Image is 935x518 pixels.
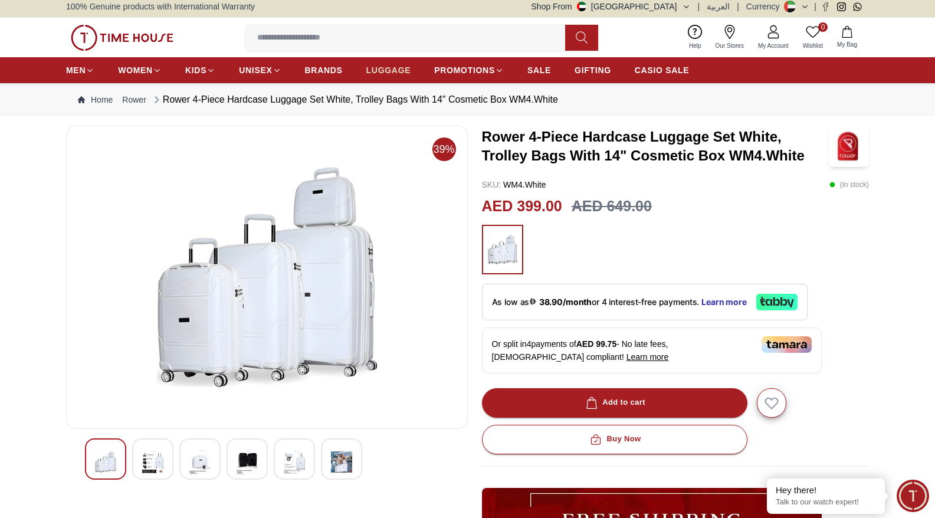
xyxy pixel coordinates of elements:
[122,94,146,106] a: Rower
[305,60,343,81] a: BRANDS
[239,60,281,81] a: UNISEX
[237,448,258,476] img: Rower 4-Piece Hardcase Luggage Set White, Trolley Bags With 14" Cosmetic Box WM4.White
[572,195,652,218] h3: AED 649.00
[798,41,828,50] span: Wishlist
[830,24,864,51] button: My Bag
[366,60,411,81] a: LUGGAGE
[575,60,611,81] a: GIFTING
[626,352,669,362] span: Learn more
[575,64,611,76] span: GIFTING
[527,64,551,76] span: SALE
[66,64,86,76] span: MEN
[488,231,517,268] img: ...
[776,484,876,496] div: Hey there!
[753,41,793,50] span: My Account
[762,336,812,353] img: Tamara
[829,179,869,191] p: ( In stock )
[118,64,153,76] span: WOMEN
[818,22,828,32] span: 0
[66,60,94,81] a: MEN
[588,432,641,446] div: Buy Now
[837,2,846,11] a: Instagram
[76,136,458,419] img: Rower 4-Piece Hardcase Luggage Set White, Trolley Bags With 14" Cosmetic Box WM4.White
[776,497,876,507] p: Talk to our watch expert!
[708,22,751,53] a: Our Stores
[482,127,829,165] h3: Rower 4-Piece Hardcase Luggage Set White, Trolley Bags With 14" Cosmetic Box WM4.White
[796,22,830,53] a: 0Wishlist
[284,448,305,476] img: Rower 4-Piece Hardcase Luggage Set White, Trolley Bags With 14" Cosmetic Box WM4.White
[331,448,352,476] img: Rower 4-Piece Hardcase Luggage Set White, Trolley Bags With 14" Cosmetic Box WM4.White
[684,41,706,50] span: Help
[576,339,616,349] span: AED 99.75
[434,60,504,81] a: PROMOTIONS
[698,1,700,12] span: |
[66,83,869,116] nav: Breadcrumb
[118,60,162,81] a: WOMEN
[746,1,785,12] div: Currency
[577,2,586,11] img: United Arab Emirates
[71,25,173,51] img: ...
[78,94,113,106] a: Home
[583,396,645,409] div: Add to cart
[897,480,929,512] div: Chat Widget
[821,2,830,11] a: Facebook
[829,126,869,167] img: Rower 4-Piece Hardcase Luggage Set White, Trolley Bags With 14" Cosmetic Box WM4.White
[482,179,546,191] p: WM4.White
[151,93,558,107] div: Rower 4-Piece Hardcase Luggage Set White, Trolley Bags With 14" Cosmetic Box WM4.White
[185,60,215,81] a: KIDS
[814,1,816,12] span: |
[832,40,862,49] span: My Bag
[682,22,708,53] a: Help
[482,195,562,218] h2: AED 399.00
[707,1,730,12] button: العربية
[366,64,411,76] span: LUGGAGE
[66,1,255,12] span: 100% Genuine products with International Warranty
[185,64,206,76] span: KIDS
[482,327,822,373] div: Or split in 4 payments of - No late fees, [DEMOGRAPHIC_DATA] compliant!
[189,448,211,476] img: Rower 4-Piece Hardcase Luggage Set White, Trolley Bags With 14" Cosmetic Box WM4.White
[305,64,343,76] span: BRANDS
[635,60,690,81] a: CASIO SALE
[95,448,116,476] img: Rower 4-Piece Hardcase Luggage Set White, Trolley Bags With 14" Cosmetic Box WM4.White
[527,60,551,81] a: SALE
[711,41,749,50] span: Our Stores
[239,64,272,76] span: UNISEX
[434,64,495,76] span: PROMOTIONS
[432,137,456,161] span: 39%
[142,448,163,476] img: Rower 4-Piece Hardcase Luggage Set White, Trolley Bags With 14" Cosmetic Box WM4.White
[482,425,747,454] button: Buy Now
[635,64,690,76] span: CASIO SALE
[853,2,862,11] a: Whatsapp
[482,388,747,418] button: Add to cart
[532,1,691,12] button: Shop From[GEOGRAPHIC_DATA]
[482,180,501,189] span: SKU :
[737,1,739,12] span: |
